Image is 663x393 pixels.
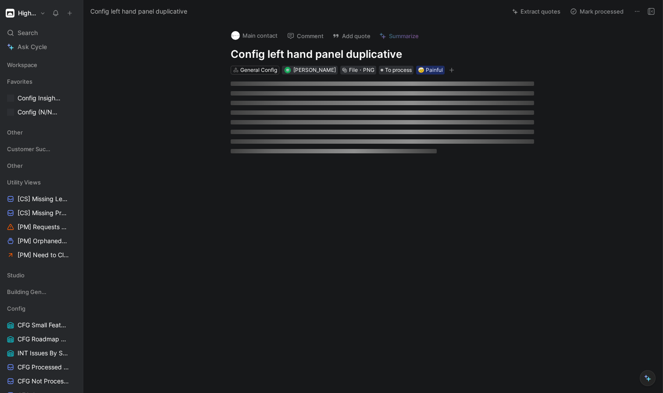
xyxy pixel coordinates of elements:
span: [PM] Need to Close Loop [18,251,70,259]
span: Other [7,128,23,137]
button: HigharcHigharc [4,7,48,19]
div: 🤕 Painful [418,66,443,74]
div: Workspace [4,58,79,71]
div: Other [4,126,79,139]
img: Higharc [6,9,14,18]
span: CFG Roadmap Projects [18,335,69,343]
span: Workspace [7,60,37,69]
button: Comment [283,30,328,42]
button: Add quote [328,30,374,42]
div: Utility Views [4,176,79,189]
span: Ask Cycle [18,42,47,52]
a: Ask Cycle [4,40,79,53]
span: [PM] Orphaned Issues [18,237,69,245]
span: INT Issues By Status [18,349,68,358]
div: Customer Success Dashboards [4,142,79,158]
span: Search [18,28,38,38]
span: Utility Views [7,178,41,187]
h1: Higharc [18,9,36,17]
span: CFG Not Processed Feedback [18,377,71,386]
span: [PM] Requests Missing Product Area [18,223,71,231]
a: [CS] Missing Level of Support [4,192,79,205]
span: Customer Success Dashboards [7,145,52,153]
h1: Config left hand panel duplicative [231,47,534,61]
div: Building Generation [4,285,79,298]
a: [PM] Need to Close Loop [4,248,79,262]
div: Favorites [4,75,79,88]
a: Config (N/N/L) [4,106,79,119]
span: Config left hand panel duplicative [90,6,187,17]
div: General Config [240,66,277,74]
a: [PM] Requests Missing Product Area [4,220,79,234]
div: To process [379,66,413,74]
a: CFG Not Processed Feedback [4,375,79,388]
img: logo [231,31,240,40]
a: CFG Small Features [4,319,79,332]
button: logoMain contact [227,29,282,42]
div: Customer Success Dashboards [4,142,79,156]
div: Utility Views[CS] Missing Level of Support[CS] Missing Product Area[PM] Requests Missing Product ... [4,176,79,262]
span: Config Insights to Link [18,94,62,103]
span: [CS] Missing Level of Support [18,195,71,203]
span: Config (N/N/L) [18,108,58,117]
span: [CS] Missing Product Area [18,209,70,217]
span: [PERSON_NAME] [293,67,336,73]
a: CFG Roadmap Projects [4,333,79,346]
div: Other [4,126,79,142]
div: Studio [4,269,79,282]
span: CFG Small Features [18,321,68,329]
span: Summarize [389,32,419,40]
div: Search [4,26,79,39]
span: To process [385,66,412,74]
a: INT Issues By Status [4,347,79,360]
div: Studio [4,269,79,284]
div: Other [4,159,79,175]
span: Other [7,161,23,170]
span: CFG Processed Feedback [18,363,70,372]
a: [PM] Orphaned Issues [4,234,79,248]
div: File・PNG [349,66,374,74]
div: Building Generation [4,285,79,301]
span: Studio [7,271,25,280]
span: Config [7,304,25,313]
span: Building Generation [7,287,47,296]
button: Extract quotes [508,5,564,18]
a: CFG Processed Feedback [4,361,79,374]
img: avatar [285,68,290,73]
div: Config [4,302,79,315]
span: Favorites [7,77,32,86]
a: Config Insights to Link [4,92,79,105]
button: Summarize [375,30,423,42]
a: [CS] Missing Product Area [4,206,79,220]
div: Other [4,159,79,172]
button: Mark processed [566,5,627,18]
